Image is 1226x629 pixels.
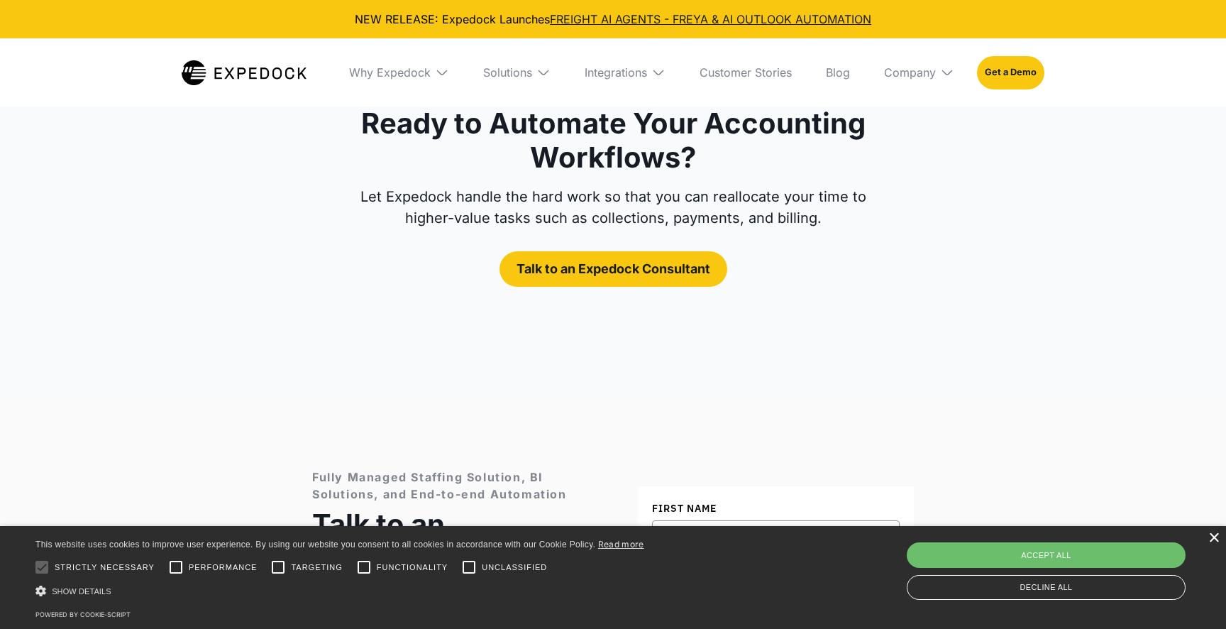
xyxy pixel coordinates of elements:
h2: Ready to Automate Your Accounting Workflows? [335,106,891,175]
div: Decline all [907,575,1186,600]
span: This website uses cookies to improve user experience. By using our website you consent to all coo... [35,540,595,549]
a: Talk to an Expedock Consultant [499,251,727,287]
span: Functionality [377,562,448,574]
a: Customer Stories [688,38,803,106]
div: Solutions [483,65,532,80]
div: Fully Managed Staffing Solution, BI Solutions, and End-to-end Automation [312,469,609,503]
div: Company [873,38,966,106]
a: FREIGHT AI AGENTS - FREYA & AI OUTLOOK AUTOMATION [550,12,871,26]
a: Powered by cookie-script [35,611,131,618]
a: Blog [814,38,861,106]
span: Targeting [291,562,342,574]
div: Solutions [472,38,562,106]
div: Close [1208,533,1219,544]
h2: Talk to an Expedock Consultant [312,507,609,578]
div: NEW RELEASE: Expedock Launches [11,11,1215,27]
div: Why Expedock [338,38,460,106]
div: Why Expedock [349,65,431,80]
p: Let Expedock handle the hard work so that you can reallocate your time to higher-value tasks such... [335,186,891,229]
span: Performance [189,562,258,574]
input: Type your first name [652,520,900,543]
a: Read more [598,539,644,549]
label: First Name [652,501,900,516]
span: Show details [52,587,111,596]
div: Accept all [907,542,1186,568]
div: Integrations [585,65,647,80]
span: Unclassified [482,562,547,574]
div: Show details [35,584,644,598]
iframe: Chat Widget [1155,561,1226,629]
a: Get a Demo [977,56,1044,89]
div: Company [884,65,936,80]
span: Strictly necessary [55,562,155,574]
div: Integrations [573,38,677,106]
